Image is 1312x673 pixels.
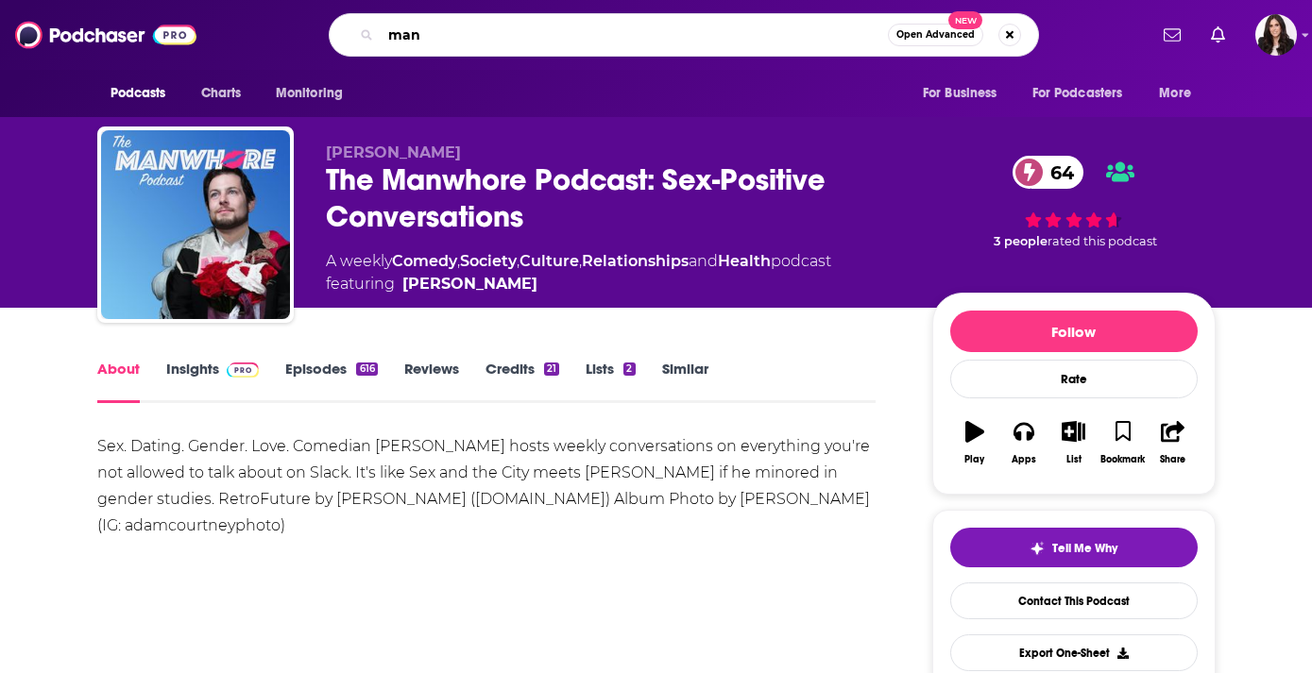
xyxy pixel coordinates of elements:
[1100,454,1145,465] div: Bookmark
[1012,454,1036,465] div: Apps
[544,362,559,376] div: 21
[201,80,242,107] span: Charts
[888,24,983,46] button: Open AdvancedNew
[718,252,771,270] a: Health
[1255,14,1297,56] button: Show profile menu
[97,433,877,539] div: Sex. Dating. Gender. Love. Comedian [PERSON_NAME] hosts weekly conversations on everything you're...
[276,80,343,107] span: Monitoring
[1156,19,1188,51] a: Show notifications dropdown
[97,360,140,403] a: About
[381,20,888,50] input: Search podcasts, credits, & more...
[994,234,1048,248] span: 3 people
[392,252,457,270] a: Comedy
[964,454,984,465] div: Play
[1146,76,1215,111] button: open menu
[1203,19,1233,51] a: Show notifications dropdown
[97,76,191,111] button: open menu
[1148,409,1197,477] button: Share
[486,360,559,403] a: Credits21
[457,252,460,270] span: ,
[1031,156,1083,189] span: 64
[263,76,367,111] button: open menu
[950,634,1198,671] button: Export One-Sheet
[948,11,982,29] span: New
[1255,14,1297,56] span: Logged in as RebeccaShapiro
[326,273,831,295] span: featuring
[111,80,166,107] span: Podcasts
[329,13,1039,57] div: Search podcasts, credits, & more...
[404,360,459,403] a: Reviews
[1052,541,1117,556] span: Tell Me Why
[520,252,579,270] a: Culture
[285,360,377,403] a: Episodes616
[326,143,461,161] span: [PERSON_NAME]
[662,360,708,403] a: Similar
[1255,14,1297,56] img: User Profile
[356,362,377,376] div: 616
[896,30,975,40] span: Open Advanced
[950,582,1198,619] a: Contact This Podcast
[1066,454,1082,465] div: List
[950,409,999,477] button: Play
[579,252,582,270] span: ,
[910,76,1021,111] button: open menu
[586,360,635,403] a: Lists2
[950,360,1198,398] div: Rate
[227,362,260,378] img: Podchaser Pro
[1020,76,1150,111] button: open menu
[460,252,517,270] a: Society
[932,143,1216,261] div: 64 3 peoplerated this podcast
[623,362,635,376] div: 2
[15,17,196,53] img: Podchaser - Follow, Share and Rate Podcasts
[189,76,253,111] a: Charts
[1013,156,1083,189] a: 64
[1159,80,1191,107] span: More
[1160,454,1185,465] div: Share
[999,409,1048,477] button: Apps
[1030,541,1045,556] img: tell me why sparkle
[689,252,718,270] span: and
[950,311,1198,352] button: Follow
[326,250,831,295] div: A weekly podcast
[402,273,537,295] a: Billy Procida
[923,80,997,107] span: For Business
[1032,80,1123,107] span: For Podcasters
[950,528,1198,567] button: tell me why sparkleTell Me Why
[166,360,260,403] a: InsightsPodchaser Pro
[1048,234,1157,248] span: rated this podcast
[101,130,290,319] img: The Manwhore Podcast: Sex-Positive Conversations
[1048,409,1098,477] button: List
[517,252,520,270] span: ,
[582,252,689,270] a: Relationships
[1099,409,1148,477] button: Bookmark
